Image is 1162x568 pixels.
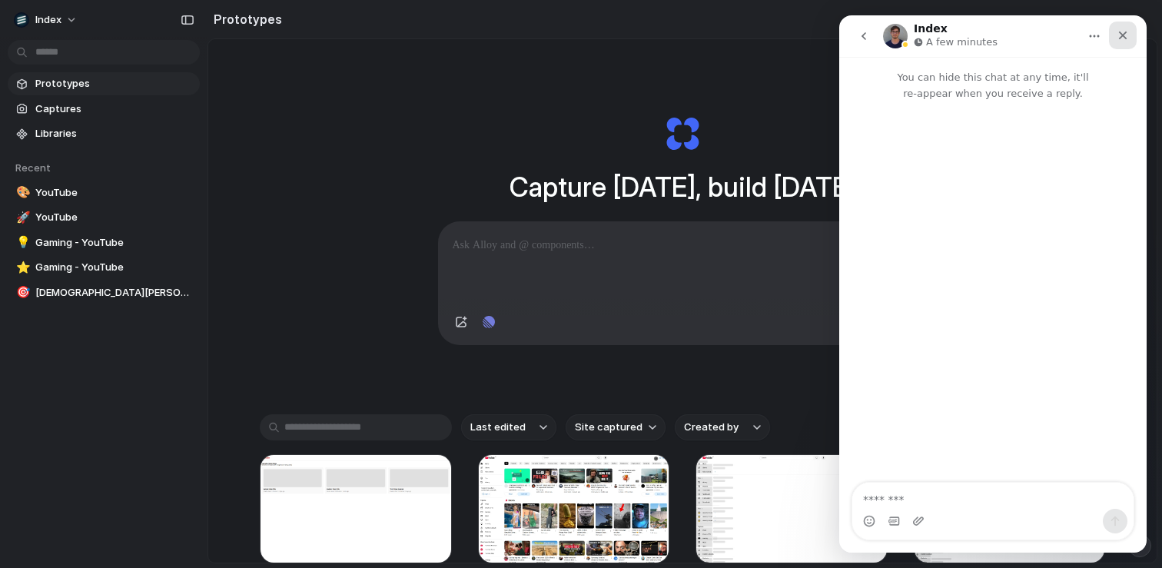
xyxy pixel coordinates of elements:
[8,256,200,279] a: ⭐Gaming - YouTube
[8,72,200,95] a: Prototypes
[16,284,27,301] div: 🎯
[8,181,200,204] a: 🎨YouTube
[8,122,200,145] a: Libraries
[35,12,61,28] span: Index
[461,414,556,440] button: Last edited
[8,281,200,304] a: 🎯[DEMOGRAPHIC_DATA][PERSON_NAME]
[15,161,51,174] span: Recent
[35,260,194,275] span: Gaming - YouTube
[8,231,200,254] a: 💡Gaming - YouTube
[14,260,29,275] button: ⭐
[35,285,194,301] span: [DEMOGRAPHIC_DATA][PERSON_NAME]
[16,259,27,277] div: ⭐
[14,185,29,201] button: 🎨
[207,10,282,28] h2: Prototypes
[684,420,739,435] span: Created by
[35,126,194,141] span: Libraries
[510,167,856,208] h1: Capture [DATE], build [DATE]
[16,209,27,227] div: 🚀
[16,234,27,251] div: 💡
[566,414,666,440] button: Site captured
[14,285,29,301] button: 🎯
[8,98,200,121] a: Captures
[470,420,526,435] span: Last edited
[8,8,85,32] button: Index
[14,210,29,225] button: 🚀
[8,206,200,229] a: 🚀YouTube
[35,185,194,201] span: YouTube
[35,76,194,91] span: Prototypes
[839,15,1147,553] iframe: Intercom live chat
[16,184,27,201] div: 🎨
[35,235,194,251] span: Gaming - YouTube
[14,235,29,251] button: 💡
[675,414,770,440] button: Created by
[575,420,642,435] span: Site captured
[35,101,194,117] span: Captures
[35,210,194,225] span: YouTube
